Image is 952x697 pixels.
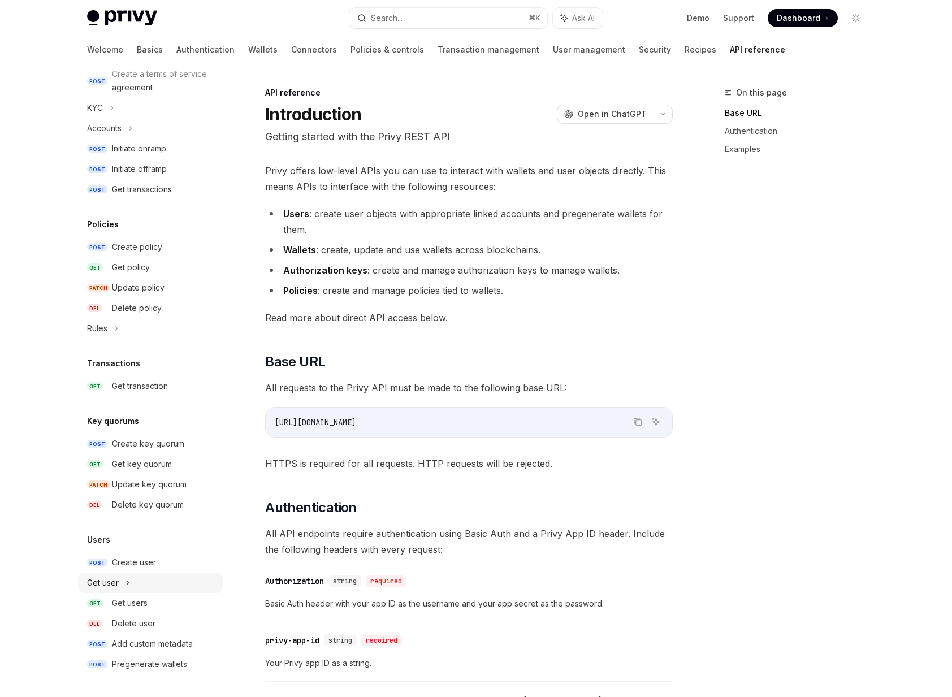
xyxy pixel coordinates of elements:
a: POSTAdd custom metadata [78,634,223,654]
span: POST [87,559,107,567]
span: PATCH [87,480,110,489]
span: [URL][DOMAIN_NAME] [275,417,356,427]
a: Basics [137,36,163,63]
a: API reference [730,36,785,63]
div: API reference [265,87,673,98]
div: Accounts [87,122,122,135]
span: POST [87,145,107,153]
span: GET [87,263,103,272]
span: HTTPS is required for all requests. HTTP requests will be rejected. [265,456,673,471]
a: POSTCreate user [78,552,223,573]
div: Delete policy [112,301,162,315]
div: Initiate offramp [112,162,167,176]
span: POST [87,440,107,448]
a: Authentication [725,122,874,140]
span: DEL [87,501,102,509]
li: : create user objects with appropriate linked accounts and pregenerate wallets for them. [265,206,673,237]
span: All API endpoints require authentication using Basic Auth and a Privy App ID header. Include the ... [265,526,673,557]
h5: Users [87,533,110,547]
span: Privy offers low-level APIs you can use to interact with wallets and user objects directly. This ... [265,163,673,194]
button: Ask AI [553,8,603,28]
div: KYC [87,101,103,115]
img: light logo [87,10,157,26]
a: POSTCreate policy [78,237,223,257]
a: Connectors [291,36,337,63]
a: Dashboard [768,9,838,27]
span: Your Privy app ID as a string. [265,656,673,670]
button: Search...⌘K [349,8,547,28]
div: Rules [87,322,107,335]
h5: Transactions [87,357,140,370]
a: GETGet policy [78,257,223,278]
div: Initiate onramp [112,142,166,155]
a: DELDelete key quorum [78,495,223,515]
span: POST [87,243,107,252]
span: POST [87,165,107,174]
div: Add custom metadata [112,637,193,651]
span: Basic Auth header with your app ID as the username and your app secret as the password. [265,597,673,611]
p: Getting started with the Privy REST API [265,129,673,145]
a: Support [723,12,754,24]
span: GET [87,599,103,608]
span: Base URL [265,353,325,371]
div: Get policy [112,261,150,274]
a: GETGet transaction [78,376,223,396]
a: Wallets [248,36,278,63]
span: Authentication [265,499,357,517]
span: POST [87,185,107,194]
span: Dashboard [777,12,820,24]
a: Welcome [87,36,123,63]
span: All requests to the Privy API must be made to the following base URL: [265,380,673,396]
a: Policies & controls [350,36,424,63]
a: Authentication [176,36,235,63]
a: User management [553,36,625,63]
div: Search... [371,11,403,25]
div: required [361,635,402,646]
strong: Wallets [283,244,316,256]
a: PATCHUpdate policy [78,278,223,298]
a: DELDelete policy [78,298,223,318]
button: Toggle dark mode [847,9,865,27]
span: DEL [87,620,102,628]
a: Examples [725,140,874,158]
strong: Policies [283,285,318,296]
div: Pregenerate wallets [112,657,187,671]
span: ⌘ K [529,14,540,23]
div: Create user [112,556,156,569]
a: POSTInitiate offramp [78,159,223,179]
li: : create and manage policies tied to wallets. [265,283,673,298]
div: Update key quorum [112,478,187,491]
div: Delete user [112,617,155,630]
div: Authorization [265,575,324,587]
a: PATCHUpdate key quorum [78,474,223,495]
h5: Key quorums [87,414,139,428]
a: Demo [687,12,709,24]
div: privy-app-id [265,635,319,646]
button: Copy the contents from the code block [630,414,645,429]
span: PATCH [87,284,110,292]
span: string [328,636,352,645]
span: POST [87,660,107,669]
div: Get key quorum [112,457,172,471]
span: GET [87,382,103,391]
a: Security [639,36,671,63]
h1: Introduction [265,104,361,124]
a: GETGet key quorum [78,454,223,474]
div: Get user [87,576,119,590]
div: Get transactions [112,183,172,196]
span: GET [87,460,103,469]
div: Get transaction [112,379,168,393]
span: Ask AI [572,12,595,24]
div: Create key quorum [112,437,184,451]
span: DEL [87,304,102,313]
li: : create, update and use wallets across blockchains. [265,242,673,258]
span: Read more about direct API access below. [265,310,673,326]
button: Ask AI [648,414,663,429]
div: Update policy [112,281,165,295]
a: Base URL [725,104,874,122]
div: Create policy [112,240,162,254]
a: Recipes [685,36,716,63]
strong: Authorization keys [283,265,367,276]
button: Open in ChatGPT [557,105,654,124]
span: On this page [736,86,787,99]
